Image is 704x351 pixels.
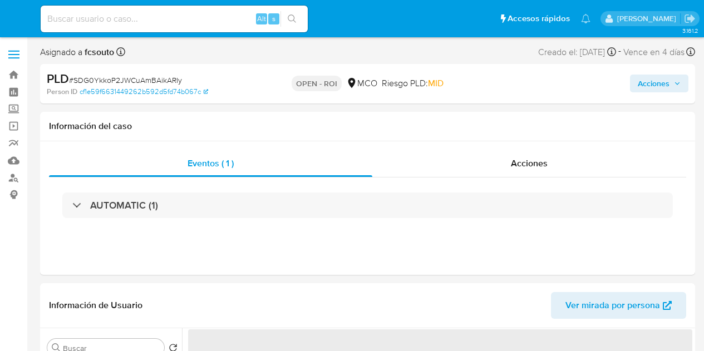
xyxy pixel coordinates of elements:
span: Alt [257,13,266,24]
h1: Información de Usuario [49,300,142,311]
h3: AUTOMATIC (1) [90,199,158,211]
div: Creado el: [DATE] [538,45,616,60]
button: Ver mirada por persona [551,292,686,319]
span: Vence en 4 días [623,46,685,58]
span: s [272,13,275,24]
h1: Información del caso [49,121,686,132]
a: Notificaciones [581,14,590,23]
input: Buscar usuario o caso... [41,12,308,26]
div: AUTOMATIC (1) [62,192,673,218]
span: # SDG0YkkoP2JWCuAmBAikARIy [69,75,182,86]
b: Person ID [47,87,77,97]
p: felipe.cayon@mercadolibre.com [617,13,680,24]
button: search-icon [280,11,303,27]
b: PLD [47,70,69,87]
div: MCO [346,77,377,90]
span: Accesos rápidos [508,13,570,24]
span: - [618,45,621,60]
span: Ver mirada por persona [565,292,660,319]
a: Salir [684,13,696,24]
span: Asignado a [40,46,114,58]
span: Riesgo PLD: [382,77,444,90]
p: OPEN - ROI [292,76,342,91]
b: fcsouto [82,46,114,58]
span: Acciones [511,157,548,170]
span: Eventos ( 1 ) [188,157,234,170]
a: cf1e59f6631449262b592d5fd74b067c [80,87,208,97]
span: MID [428,77,444,90]
span: Acciones [638,75,669,92]
button: Acciones [630,75,688,92]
